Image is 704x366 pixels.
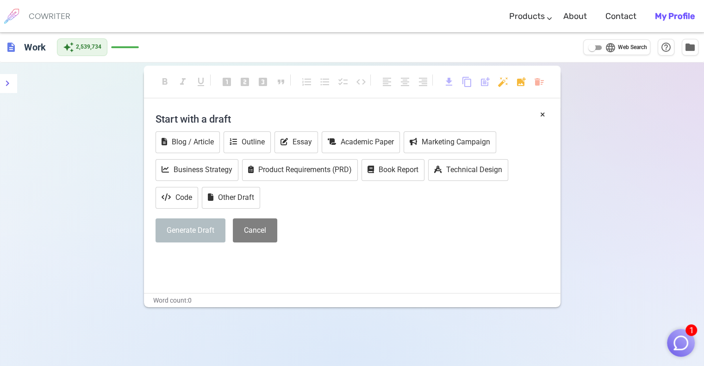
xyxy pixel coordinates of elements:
span: code [355,76,367,87]
span: add_photo_alternate [516,76,527,87]
button: Academic Paper [322,131,400,153]
div: Word count: 0 [144,294,561,307]
button: Marketing Campaign [404,131,496,153]
button: Essay [274,131,318,153]
span: looks_two [239,76,250,87]
span: 2,539,734 [76,43,101,52]
button: × [540,108,545,121]
span: checklist [337,76,349,87]
span: Web Search [618,43,647,52]
button: 1 [667,329,695,357]
button: Product Requirements (PRD) [242,159,358,181]
span: help_outline [660,42,672,53]
button: Outline [224,131,271,153]
span: description [6,42,17,53]
span: download [443,76,455,87]
span: format_quote [275,76,287,87]
span: format_bold [159,76,170,87]
b: My Profile [655,11,695,21]
a: About [563,3,587,30]
span: auto_awesome [63,42,74,53]
button: Help & Shortcuts [658,39,674,56]
a: Products [509,3,545,30]
span: delete_sweep [534,76,545,87]
span: format_align_center [399,76,411,87]
span: format_list_bulleted [319,76,330,87]
span: 1 [685,324,697,336]
span: format_underlined [195,76,206,87]
span: content_copy [461,76,473,87]
button: Cancel [233,218,277,243]
h6: Click to edit title [20,38,50,56]
span: format_align_right [417,76,429,87]
span: folder [685,42,696,53]
button: Book Report [361,159,424,181]
button: Code [156,187,198,209]
img: Close chat [672,334,690,352]
button: Manage Documents [682,39,698,56]
h6: COWRITER [29,12,70,20]
h4: Start with a draft [156,108,549,130]
span: format_list_numbered [301,76,312,87]
span: looks_3 [257,76,268,87]
button: Technical Design [428,159,508,181]
span: post_add [480,76,491,87]
span: format_align_left [381,76,392,87]
button: Blog / Article [156,131,220,153]
button: Other Draft [202,187,260,209]
span: language [605,42,616,53]
a: Contact [605,3,636,30]
button: Business Strategy [156,159,238,181]
span: auto_fix_high [498,76,509,87]
span: format_italic [177,76,188,87]
a: My Profile [655,3,695,30]
button: Generate Draft [156,218,225,243]
span: looks_one [221,76,232,87]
